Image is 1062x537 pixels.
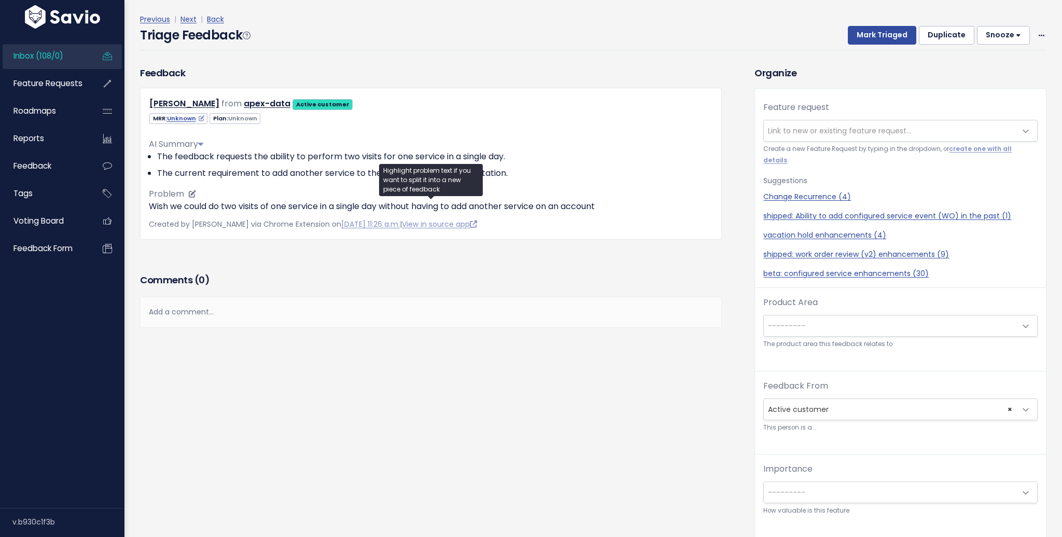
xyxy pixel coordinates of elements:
[140,66,185,80] h3: Feedback
[209,113,260,124] span: Plan:
[763,422,1038,433] small: This person is a...
[764,399,1016,420] span: Active customer
[13,188,33,199] span: Tags
[13,160,51,171] span: Feedback
[1008,399,1012,420] span: ×
[763,145,1012,164] a: create one with all details
[12,508,124,535] div: v.b930c1f3b
[13,50,63,61] span: Inbox (108/0)
[763,174,1038,187] p: Suggestions
[3,182,86,205] a: Tags
[149,138,203,150] span: AI Summary
[3,72,86,95] a: Feature Requests
[140,14,170,24] a: Previous
[140,297,722,327] div: Add a comment...
[379,164,483,196] div: Highlight problem text if you want to split it into a new piece of feedback
[402,219,477,229] a: View in source app
[3,44,86,68] a: Inbox (108/0)
[919,26,974,45] button: Duplicate
[3,154,86,178] a: Feedback
[167,114,204,122] a: Unknown
[763,211,1038,222] a: shipped: Ability to add configured service event (WO) in the past (1)
[754,66,1046,80] h3: Organize
[763,230,1038,241] a: vacation hold enhancements (4)
[13,105,56,116] span: Roadmaps
[768,321,805,331] span: ---------
[149,188,184,200] span: Problem
[228,114,257,122] span: Unknown
[763,463,813,475] label: Importance
[221,98,242,109] span: from
[763,380,828,392] label: Feedback From
[768,487,805,498] span: ---------
[848,26,916,45] button: Mark Triaged
[763,339,1038,350] small: The product area this feedback relates to
[3,99,86,123] a: Roadmaps
[768,126,911,136] span: Link to new or existing feature request...
[199,273,205,286] span: 0
[763,398,1038,420] span: Active customer
[3,209,86,233] a: Voting Board
[763,268,1038,279] a: beta: configured service enhancements (30)
[341,219,400,229] a: [DATE] 11:26 a.m.
[763,144,1038,166] small: Create a new Feature Request by typing in the dropdown, or .
[149,219,477,229] span: Created by [PERSON_NAME] via Chrome Extension on |
[763,249,1038,260] a: shipped: work order review (v2) enhancements (9)
[22,5,103,29] img: logo-white.9d6f32f41409.svg
[3,237,86,260] a: Feedback form
[180,14,197,24] a: Next
[207,14,224,24] a: Back
[13,243,73,254] span: Feedback form
[13,133,44,144] span: Reports
[13,78,82,89] span: Feature Requests
[977,26,1030,45] button: Snooze
[140,273,722,287] h3: Comments ( )
[157,167,713,180] li: The current requirement to add another service to the account is seen as a limitation.
[199,14,205,24] span: |
[149,113,207,124] span: MRR:
[13,215,64,226] span: Voting Board
[763,101,829,114] label: Feature request
[763,191,1038,202] a: Change Recurrence (4)
[763,296,818,309] label: Product Area
[172,14,178,24] span: |
[149,98,219,109] a: [PERSON_NAME]
[3,127,86,150] a: Reports
[296,100,350,108] strong: Active customer
[157,150,713,163] li: The feedback requests the ability to perform two visits for one service in a single day.
[244,98,290,109] a: apex-data
[763,505,1038,516] small: How valuable is this feature
[140,26,250,45] h4: Triage Feedback
[149,200,713,213] p: Wish we could do two visits of one service in a single day without having to add another service ...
